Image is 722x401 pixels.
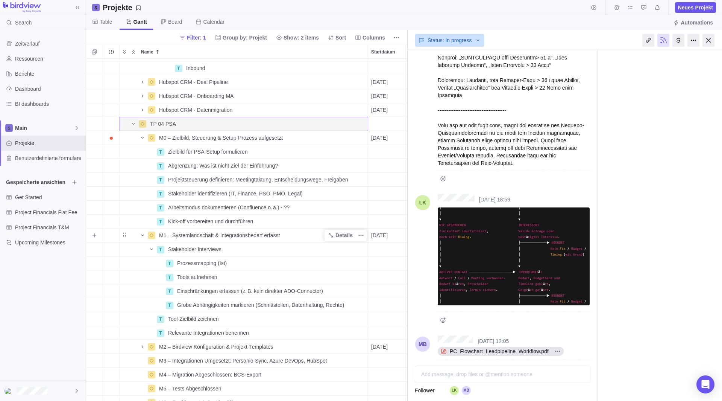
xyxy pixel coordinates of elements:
div: M1 – Systemlandschaft & Integrationsbedarf erfasst [156,229,368,242]
span: M0 – Zielbild, Steuerung & Setup-Prozess aufgesetzt [159,134,283,142]
span: Filter: 1 [187,34,206,41]
div: Trouble indication [103,201,120,215]
div: Open Intercom Messenger [696,375,714,393]
div: T [157,316,164,323]
div: Trouble indication [103,89,120,103]
div: Enddatum [406,103,440,117]
a: Zeitprotokolle [611,6,622,12]
span: Abgrenzung: Was ist nicht Ziel der Einführung? [168,162,278,169]
div: Lukas Kramer [5,386,14,395]
a: Meine aufgaben [625,6,636,12]
span: Benutzerdefinierte formulare [15,154,83,162]
span: Stakeholder identifizieren (IT, Finance, PSO, PMO, Legal) [168,190,303,197]
span: 10 Okt, 2025, 12:05 [478,338,509,344]
div: T [166,288,173,295]
img: logo [3,2,41,13]
div: Startdatum [368,298,406,312]
div: Startdatum [368,145,406,159]
div: Trouble indication [103,326,120,340]
span: Neues Projekt [675,2,716,13]
div: Copy link [642,34,654,47]
div: Trouble indication [103,270,120,284]
span: Follower [415,387,435,394]
span: Ressourcen [15,55,83,63]
div: Tool-Zielbild zeichnen [165,312,368,326]
div: Startdatum [368,103,406,117]
div: Enddatum [406,368,440,382]
div: T [166,260,173,267]
span: Columns [363,34,385,41]
div: Enddatum [406,229,440,242]
div: Startdatum [368,75,406,89]
div: Kick-off vorbereiten und durchführen [165,215,368,228]
span: Add reaction [438,315,448,325]
div: Trouble indication [103,284,120,298]
div: Startdatum [368,131,406,145]
div: Enddatum [406,270,440,284]
a: Genehmigungsanfragen [639,6,649,12]
div: Enddatum [406,201,440,215]
span: BI dashboards [15,100,83,108]
div: Name [120,326,368,340]
div: Enddatum [406,298,440,312]
div: Enddatum [406,61,440,75]
span: M4 – Migration Abgeschlossen: BCS‑Export [159,371,261,378]
span: M5 – Tests Abgeschlossen [159,385,221,392]
div: Name [120,382,368,396]
span: Projekte [15,139,83,147]
div: Prozessmapping (Ist) [174,256,368,270]
div: Name [120,340,368,354]
span: Relevante Integrationen benennen [168,329,249,337]
div: Startdatum [368,340,406,354]
span: Notifications [652,2,663,13]
div: Hubspot CRM - Datenmigration [156,103,368,117]
div: Startdatum [368,215,406,229]
div: Name [120,201,368,215]
span: M1 – Systemlandschaft & Integrationsbedarf erfasst [159,232,280,239]
div: Trouble indication [103,117,120,131]
div: Grobe Abhängigkeiten markieren (Schnittstellen, Datenhaltung, Rechte) [174,298,368,312]
div: Enddatum [406,354,440,368]
div: T [157,176,164,184]
span: Stakeholder Interviews [168,245,221,253]
div: Nicht mehr folgen [657,34,669,47]
span: Add sub-activity [89,230,100,241]
div: Trouble indication [103,354,120,368]
div: Startdatum [368,354,406,368]
span: Show: 2 items [284,34,319,41]
span: Gantt [133,18,147,26]
div: Enddatum [406,215,440,229]
div: Stakeholder identifizieren (IT, Finance, PSO, PMO, Legal) [165,187,368,200]
div: Enddatum [406,242,440,256]
span: Dashboard [15,85,83,93]
div: Trouble indication [103,229,120,242]
span: [DATE] [371,78,388,86]
div: Name [120,103,368,117]
div: Name [120,354,368,368]
span: Grobe Abhängigkeiten markieren (Schnittstellen, Datenhaltung, Rechte) [177,301,344,309]
div: Name [120,256,368,270]
div: Enddatum [406,284,440,298]
span: 09 Okt, 2025, 18:59 [479,197,510,203]
span: Group by: Projekt [212,32,270,43]
div: Enddatum [406,312,440,326]
span: Tools aufnehmen [177,273,217,281]
span: Board [168,18,182,26]
span: Sort [325,32,349,43]
div: Relevante Integrationen benennen [165,326,368,340]
div: Trouble indication [103,256,120,270]
span: M3 – Integrationen Umgesetzt: Personio‑Sync, Azure DevOps, HubSpot [159,357,327,364]
div: Startdatum [368,326,406,340]
div: Trouble indication [103,173,120,187]
div: Name [120,61,368,75]
span: Hubspot CRM - Onboarding MA [159,92,234,100]
div: M2 – Birdview Konfiguration & Projekt‑Templates [156,340,368,354]
div: T [157,329,164,337]
div: Trouble indication [103,340,120,354]
span: Inbound [186,64,205,72]
span: Kick-off vorbereiten und durchführen [168,218,253,225]
span: Automations [681,19,713,26]
div: M5 – Tests Abgeschlossen [156,382,368,395]
span: Status: In progress [428,37,472,44]
span: [DATE] [371,343,388,351]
